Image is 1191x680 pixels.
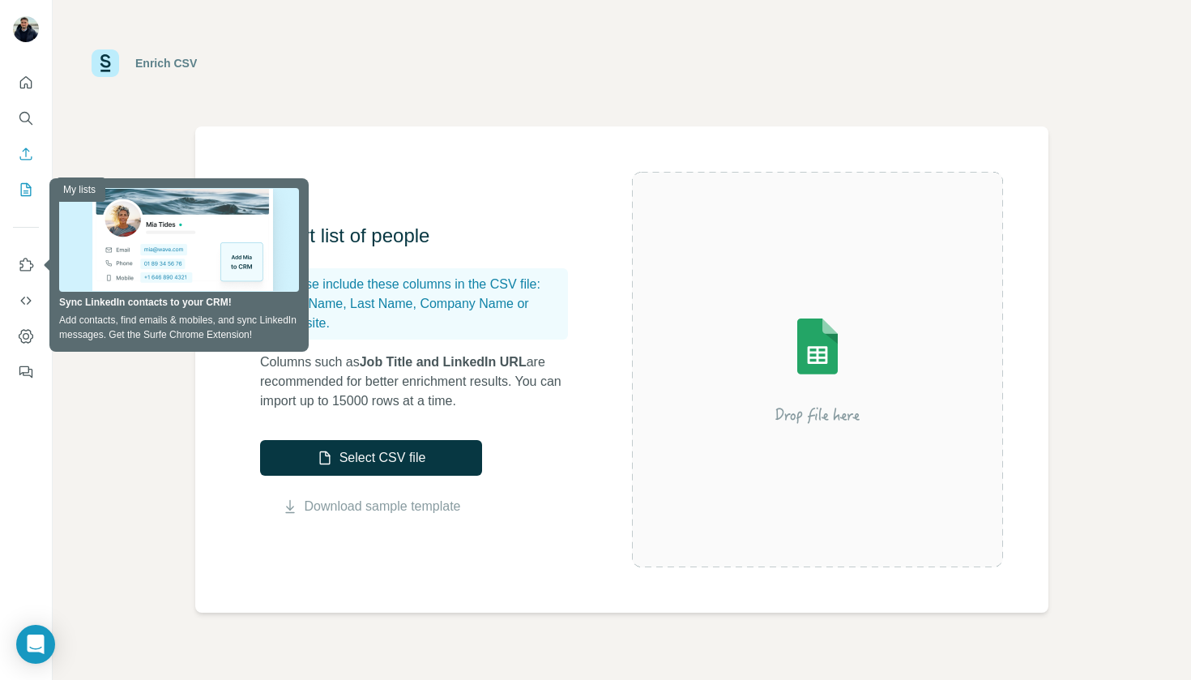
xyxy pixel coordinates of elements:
[260,497,482,516] button: Download sample template
[92,49,119,77] img: Surfe Logo
[360,355,527,369] span: Job Title and LinkedIn URL
[13,16,39,42] img: Avatar
[13,322,39,351] button: Dashboard
[260,440,482,476] button: Select CSV file
[280,275,561,294] p: Please include these columns in the CSV file:
[260,353,584,411] p: Columns such as are recommended for better enrichment results. You can import up to 15000 rows at...
[135,55,197,71] div: Enrich CSV
[13,139,39,169] button: Enrich CSV
[280,294,561,333] p: First Name, Last Name, Company Name or Website.
[260,223,584,249] h3: Import list of people
[13,175,39,204] button: My lists
[13,104,39,133] button: Search
[13,357,39,387] button: Feedback
[305,497,461,516] a: Download sample template
[672,272,963,467] img: Surfe Illustration - Drop file here or select below
[13,250,39,280] button: Use Surfe on LinkedIn
[16,625,55,664] div: Open Intercom Messenger
[13,68,39,97] button: Quick start
[13,286,39,315] button: Use Surfe API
